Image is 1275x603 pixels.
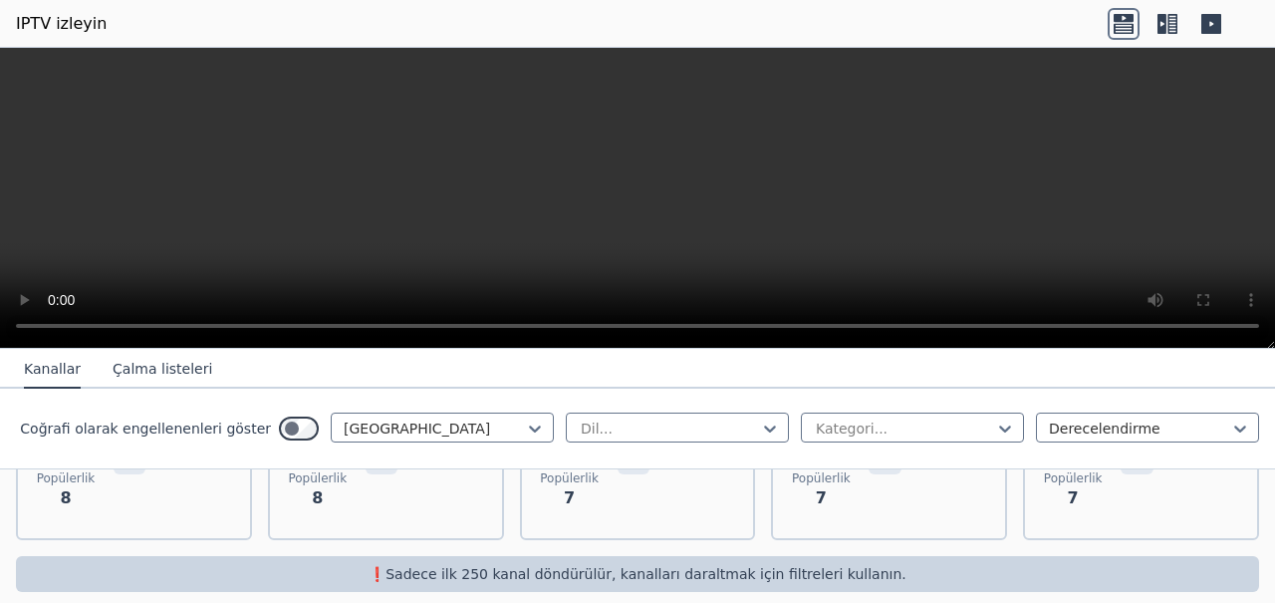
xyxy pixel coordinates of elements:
font: Kanallar [24,361,81,377]
font: 7 [816,488,827,507]
font: Çalma listeleri [113,361,212,377]
font: Popülerlik [1044,471,1103,485]
font: Popülerlik [540,471,599,485]
font: 7 [1068,488,1079,507]
font: Popülerlik [288,471,347,485]
font: ❗️Sadece ilk 250 kanal döndürülür, kanalları daraltmak için filtreleri kullanın. [369,566,906,582]
font: Coğrafi olarak engellenenleri göster [20,421,271,437]
a: IPTV izleyin [16,12,107,36]
font: Popülerlik [792,471,851,485]
font: IPTV izleyin [16,14,107,33]
font: Popülerlik [37,471,96,485]
button: Kanallar [24,351,81,389]
button: Çalma listeleri [113,351,212,389]
font: 7 [564,488,575,507]
font: 8 [312,488,323,507]
font: 8 [60,488,71,507]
